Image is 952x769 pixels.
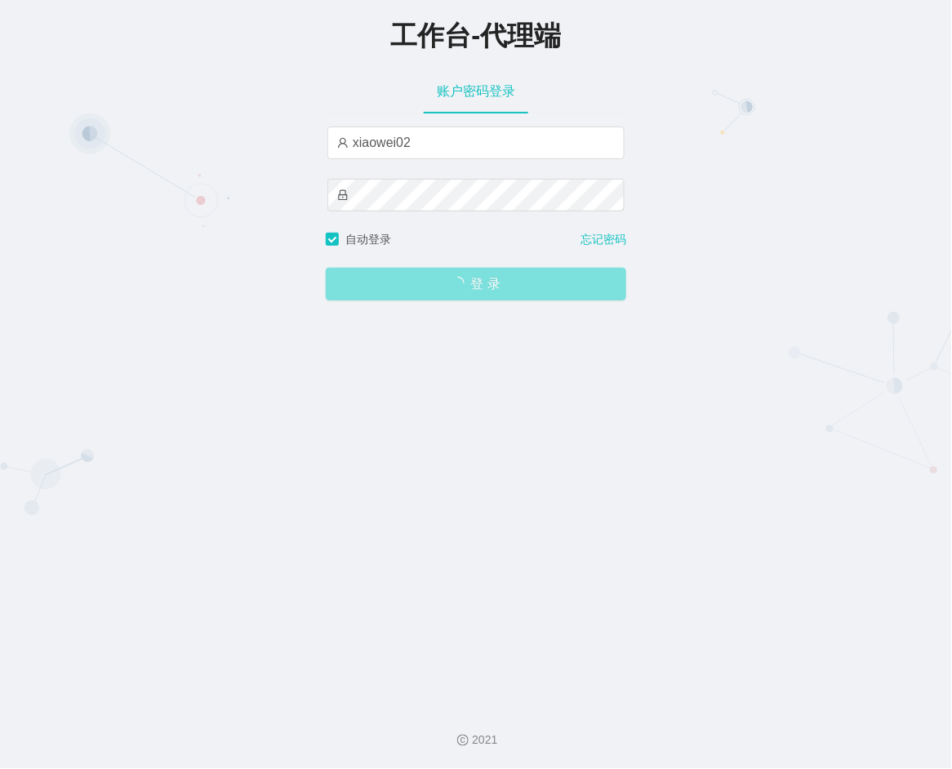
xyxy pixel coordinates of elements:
[337,189,349,201] i: 图标： 锁
[472,734,497,747] font: 2021
[424,69,528,114] div: 账户密码登录
[339,233,398,246] span: 自动登录
[337,137,349,149] i: 图标： 用户
[391,20,562,51] span: 工作台-代理端
[457,735,469,746] i: 图标： 版权所有
[327,127,625,159] input: 请输入
[581,231,626,248] a: 忘记密码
